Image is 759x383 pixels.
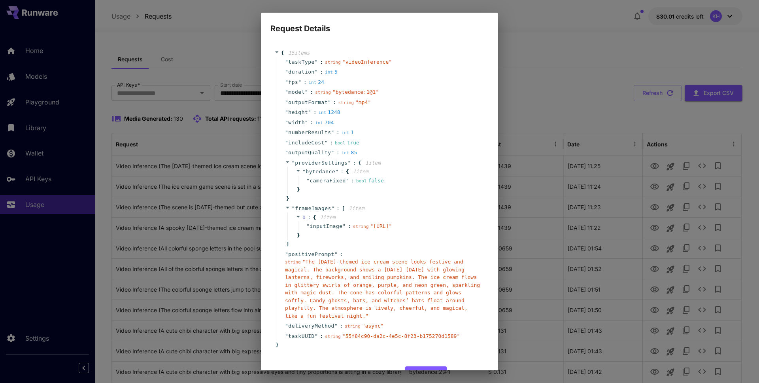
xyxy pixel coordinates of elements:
[285,99,288,105] span: "
[328,99,331,105] span: "
[306,178,310,184] span: "
[308,80,316,85] span: int
[370,223,392,229] span: " [URL] "
[315,120,323,125] span: int
[315,333,318,339] span: "
[288,99,328,106] span: outputFormat
[274,341,279,349] span: }
[304,78,307,86] span: :
[285,119,288,125] span: "
[285,259,480,319] span: " The [DATE]-themed ice cream scene looks festive and magical. The background shows a [DATE] [DAT...
[340,322,343,330] span: :
[288,250,334,258] span: positivePrompt
[340,250,343,258] span: :
[288,119,305,127] span: width
[315,69,318,75] span: "
[325,334,341,339] span: string
[346,168,349,176] span: {
[336,129,340,137] span: :
[285,69,288,75] span: "
[353,169,368,174] span: 1 item
[342,130,349,135] span: int
[341,168,344,176] span: :
[308,78,324,86] div: 24
[358,159,361,167] span: {
[288,88,305,96] span: model
[332,89,379,95] span: " bytedance:1@1 "
[342,205,345,212] span: [
[348,222,351,230] span: :
[285,240,289,248] span: ]
[288,58,315,66] span: taskType
[320,68,323,76] span: :
[342,150,349,155] span: int
[346,178,349,184] span: "
[285,129,288,135] span: "
[288,332,315,340] span: taskUUID
[288,78,298,86] span: fps
[285,79,288,85] span: "
[288,108,308,116] span: height
[325,70,333,75] span: int
[356,178,367,184] span: bool
[335,140,346,146] span: bool
[342,149,357,157] div: 85
[310,177,346,185] span: cameraFixed
[342,59,392,65] span: " videoInference "
[405,366,447,383] button: Copy
[302,214,306,220] span: 0
[285,89,288,95] span: "
[313,108,317,116] span: :
[261,13,498,35] h2: Request Details
[330,139,333,147] span: :
[285,251,288,257] span: "
[288,322,334,330] span: deliveryMethod
[288,139,325,147] span: includeCost
[292,205,295,211] span: "
[288,149,331,157] span: outputQuality
[356,177,384,185] div: false
[310,119,313,127] span: :
[292,160,295,166] span: "
[302,169,306,174] span: "
[336,149,340,157] span: :
[331,129,334,135] span: "
[331,150,334,155] span: "
[362,323,384,329] span: " async "
[295,205,331,211] span: frameImages
[281,49,284,57] span: {
[285,195,289,203] span: }
[334,251,338,257] span: "
[315,90,331,95] span: string
[310,222,342,230] span: inputImage
[296,186,300,193] span: }
[325,68,338,76] div: 5
[353,224,369,229] span: string
[349,205,364,211] span: 1 item
[351,177,354,185] span: :
[298,79,301,85] span: "
[365,160,381,166] span: 1 item
[308,214,311,222] span: :
[325,60,341,65] span: string
[288,129,331,137] span: numberResults
[288,50,310,56] span: 15 item s
[336,205,340,212] span: :
[345,324,361,329] span: string
[305,89,308,95] span: "
[285,140,288,146] span: "
[320,58,323,66] span: :
[331,205,334,211] span: "
[355,99,371,105] span: " mp4 "
[296,231,300,239] span: }
[313,214,316,222] span: {
[342,333,460,339] span: " 55f84c90-da2c-4e5c-8f23-b175270d1589 "
[338,100,354,105] span: string
[335,139,359,147] div: true
[335,169,338,174] span: "
[306,169,335,174] span: bytedance
[285,333,288,339] span: "
[315,59,318,65] span: "
[320,214,335,220] span: 1 item
[305,119,308,125] span: "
